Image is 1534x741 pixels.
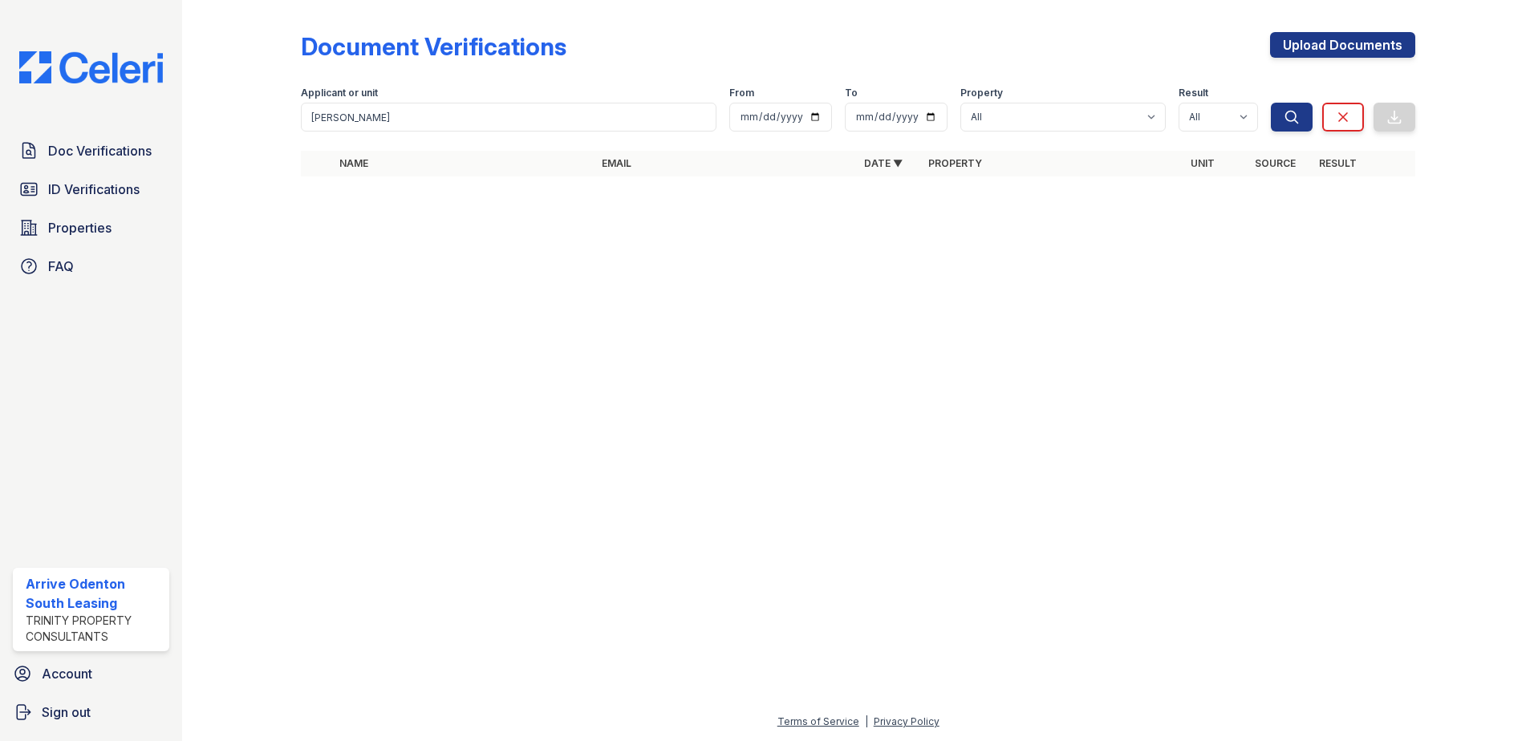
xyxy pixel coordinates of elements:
[48,257,74,276] span: FAQ
[42,703,91,722] span: Sign out
[602,157,631,169] a: Email
[845,87,858,99] label: To
[1191,157,1215,169] a: Unit
[6,658,176,690] a: Account
[301,87,378,99] label: Applicant or unit
[301,103,716,132] input: Search by name, email, or unit number
[301,32,566,61] div: Document Verifications
[928,157,982,169] a: Property
[26,574,163,613] div: Arrive Odenton South Leasing
[960,87,1003,99] label: Property
[13,212,169,244] a: Properties
[1179,87,1208,99] label: Result
[13,135,169,167] a: Doc Verifications
[42,664,92,683] span: Account
[777,715,859,727] a: Terms of Service
[13,173,169,205] a: ID Verifications
[1270,32,1415,58] a: Upload Documents
[6,51,176,83] img: CE_Logo_Blue-a8612792a0a2168367f1c8372b55b34899dd931a85d93a1a3d3e32e68fde9ad4.png
[13,250,169,282] a: FAQ
[6,696,176,728] a: Sign out
[874,715,939,727] a: Privacy Policy
[339,157,368,169] a: Name
[729,87,754,99] label: From
[26,613,163,645] div: Trinity Property Consultants
[48,141,152,160] span: Doc Verifications
[864,157,903,169] a: Date ▼
[48,218,112,237] span: Properties
[1255,157,1296,169] a: Source
[1319,157,1357,169] a: Result
[865,715,868,727] div: |
[48,180,140,199] span: ID Verifications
